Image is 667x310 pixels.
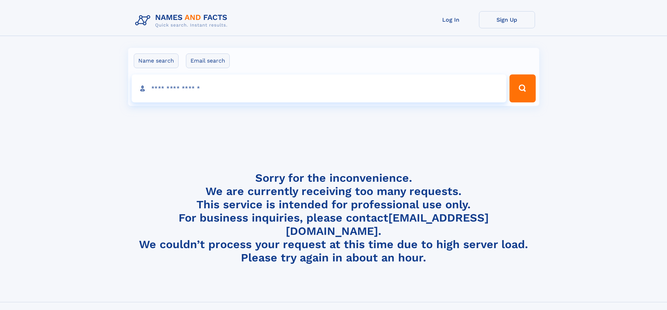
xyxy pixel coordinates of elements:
[286,211,489,238] a: [EMAIL_ADDRESS][DOMAIN_NAME]
[132,74,507,102] input: search input
[509,74,535,102] button: Search Button
[423,11,479,28] a: Log In
[134,53,179,68] label: Name search
[479,11,535,28] a: Sign Up
[132,171,535,265] h4: Sorry for the inconvenience. We are currently receiving too many requests. This service is intend...
[132,11,233,30] img: Logo Names and Facts
[186,53,230,68] label: Email search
